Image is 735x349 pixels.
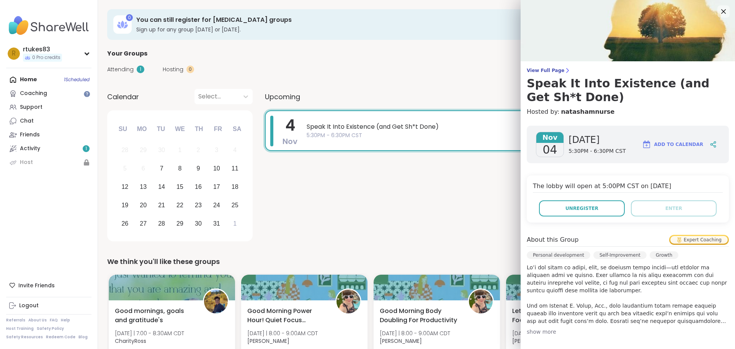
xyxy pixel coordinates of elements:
[527,77,729,104] h3: Speak It Into Existence (and Get Sh*t Done)
[123,163,127,174] div: 5
[512,306,592,325] span: Let’s Keep It Going! Quiet Focus Body Doubling
[140,200,147,210] div: 20
[533,182,723,193] h4: The lobby will open at 5:00PM CST on [DATE]
[654,141,703,148] span: Add to Calendar
[196,163,200,174] div: 9
[78,334,88,340] a: Blog
[154,215,170,232] div: Choose Tuesday, October 28th, 2025
[642,140,651,149] img: ShareWell Logomark
[136,26,640,33] h3: Sign up for any group [DATE] or [DATE].
[121,182,128,192] div: 12
[6,114,91,128] a: Chat
[512,329,584,337] span: [DATE] | 9:00 - 10:00AM CDT
[107,66,134,74] span: Attending
[172,142,188,159] div: Not available Wednesday, October 1st, 2025
[527,251,590,259] div: Personal development
[135,161,152,177] div: Not available Monday, October 6th, 2025
[191,121,207,138] div: Th
[190,179,207,195] div: Choose Thursday, October 16th, 2025
[208,179,225,195] div: Choose Friday, October 17th, 2025
[380,329,450,337] span: [DATE] | 8:00 - 9:00AM CDT
[6,318,25,323] a: Referrals
[172,179,188,195] div: Choose Wednesday, October 15th, 2025
[140,218,147,229] div: 27
[204,290,228,313] img: CharityRoss
[336,290,360,313] img: Adrienne_QueenOfTheDawn
[84,91,90,97] iframe: Spotlight
[650,251,678,259] div: Growth
[527,107,729,116] h4: Hosted by:
[512,337,554,345] b: [PERSON_NAME]
[232,163,238,174] div: 11
[115,337,146,345] b: CharityRoss
[158,200,165,210] div: 21
[171,121,188,138] div: We
[227,161,243,177] div: Choose Saturday, October 11th, 2025
[114,121,131,138] div: Su
[209,121,226,138] div: Fr
[20,90,47,97] div: Coaching
[160,163,163,174] div: 7
[61,318,70,323] a: Help
[527,67,729,74] span: View Full Page
[307,122,711,131] span: Speak It Into Existence (and Get Sh*t Done)
[208,197,225,213] div: Choose Friday, October 24th, 2025
[115,329,184,337] span: [DATE] | 7:00 - 8:30AM CDT
[639,135,707,154] button: Add to Calendar
[154,161,170,177] div: Choose Tuesday, October 7th, 2025
[163,66,183,74] span: Hosting
[665,205,682,212] span: Enter
[142,163,145,174] div: 6
[631,200,717,216] button: Enter
[190,161,207,177] div: Choose Thursday, October 9th, 2025
[6,128,91,142] a: Friends
[176,218,183,229] div: 29
[227,142,243,159] div: Not available Saturday, October 4th, 2025
[186,66,194,73] div: 0
[23,45,62,54] div: rtukes83
[136,16,640,24] h3: You can still register for [MEDICAL_DATA] groups
[6,334,43,340] a: Safety Resources
[20,103,42,111] div: Support
[561,107,614,116] a: natashamnurse
[565,205,598,212] span: Unregister
[107,49,147,58] span: Your Groups
[135,179,152,195] div: Choose Monday, October 13th, 2025
[178,145,182,155] div: 1
[28,318,47,323] a: About Us
[135,215,152,232] div: Choose Monday, October 27th, 2025
[469,290,493,313] img: Adrienne_QueenOfTheDawn
[6,326,34,331] a: Host Training
[121,200,128,210] div: 19
[154,179,170,195] div: Choose Tuesday, October 14th, 2025
[380,337,422,345] b: [PERSON_NAME]
[126,14,133,21] div: 0
[32,54,60,61] span: 0 Pro credits
[6,12,91,39] img: ShareWell Nav Logo
[135,142,152,159] div: Not available Monday, September 29th, 2025
[158,145,165,155] div: 30
[107,92,139,102] span: Calendar
[213,163,220,174] div: 10
[208,215,225,232] div: Choose Friday, October 31st, 2025
[247,329,318,337] span: [DATE] | 8:00 - 9:00AM CDT
[195,182,202,192] div: 16
[568,147,626,155] span: 5:30PM - 6:30PM CST
[20,145,40,152] div: Activity
[265,92,300,102] span: Upcoming
[196,145,200,155] div: 2
[20,117,34,125] div: Chat
[229,121,245,138] div: Sa
[670,236,728,244] div: Expert Coaching
[285,115,295,136] span: 4
[117,161,133,177] div: Not available Sunday, October 5th, 2025
[208,142,225,159] div: Not available Friday, October 3rd, 2025
[6,142,91,156] a: Activity1
[178,163,182,174] div: 8
[12,49,16,59] span: r
[536,132,563,143] span: Nov
[154,197,170,213] div: Choose Tuesday, October 21st, 2025
[137,66,144,73] div: 1
[190,215,207,232] div: Choose Thursday, October 30th, 2025
[232,182,238,192] div: 18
